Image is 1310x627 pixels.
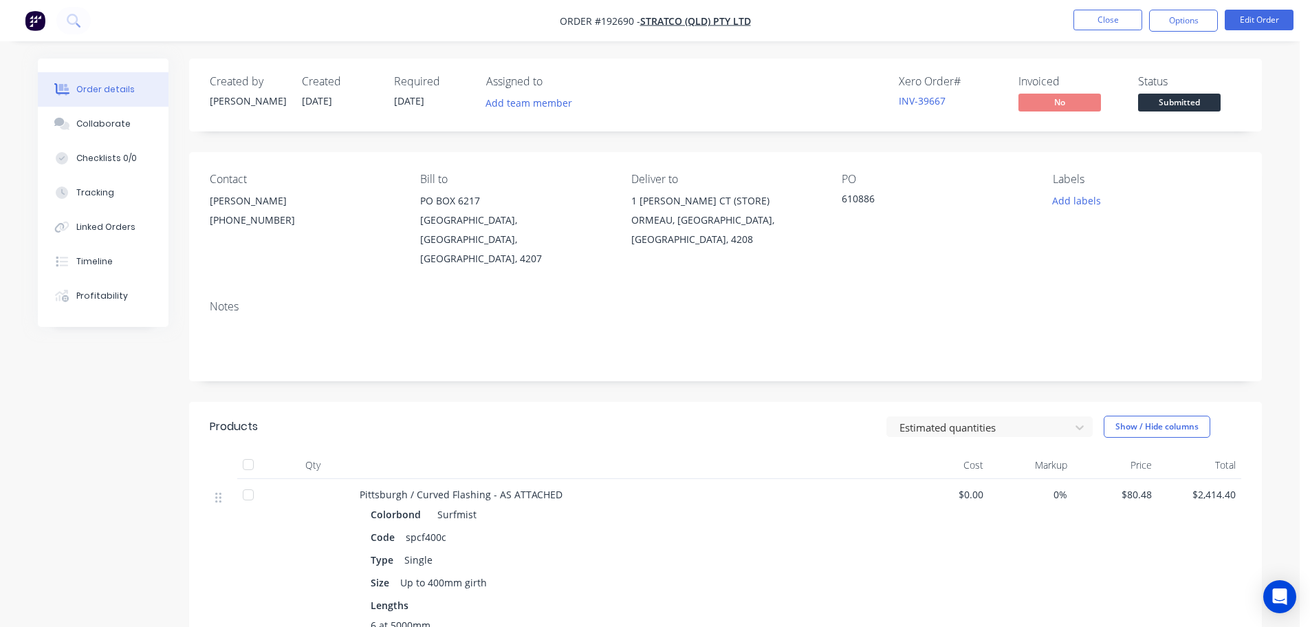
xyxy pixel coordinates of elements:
[486,94,580,112] button: Add team member
[420,211,609,268] div: [GEOGRAPHIC_DATA], [GEOGRAPHIC_DATA], [GEOGRAPHIC_DATA], 4207
[38,107,168,141] button: Collaborate
[76,152,137,164] div: Checklists 0/0
[76,118,131,130] div: Collaborate
[394,94,424,107] span: [DATE]
[1018,94,1101,111] span: No
[1053,173,1241,186] div: Labels
[994,487,1068,502] span: 0%
[420,191,609,211] div: PO BOX 6217
[631,173,820,186] div: Deliver to
[420,191,609,268] div: PO BOX 6217[GEOGRAPHIC_DATA], [GEOGRAPHIC_DATA], [GEOGRAPHIC_DATA], 4207
[899,75,1002,88] div: Xero Order #
[1157,451,1242,479] div: Total
[38,244,168,279] button: Timeline
[371,573,395,593] div: Size
[360,488,563,501] span: Pittsburgh / Curved Flashing - AS ATTACHED
[76,83,135,96] div: Order details
[210,300,1241,313] div: Notes
[1018,75,1122,88] div: Invoiced
[400,527,452,547] div: spcf400c
[210,211,398,230] div: [PHONE_NUMBER]
[394,75,470,88] div: Required
[842,191,1014,211] div: 610886
[1045,191,1108,210] button: Add labels
[371,504,426,524] div: Colorbond
[210,418,258,435] div: Products
[210,191,398,211] div: [PERSON_NAME]
[38,210,168,244] button: Linked Orders
[1263,580,1296,613] div: Open Intercom Messenger
[560,14,640,28] span: Order #192690 -
[76,221,135,233] div: Linked Orders
[1225,10,1293,30] button: Edit Order
[38,279,168,313] button: Profitability
[272,451,354,479] div: Qty
[1138,94,1221,114] button: Submitted
[1104,416,1210,438] button: Show / Hide columns
[395,573,492,593] div: Up to 400mm girth
[76,255,113,268] div: Timeline
[38,176,168,210] button: Tracking
[371,527,400,547] div: Code
[1138,94,1221,111] span: Submitted
[1149,10,1218,32] button: Options
[210,94,285,108] div: [PERSON_NAME]
[432,504,477,524] div: Surfmist
[1138,75,1241,88] div: Status
[631,191,820,249] div: 1 [PERSON_NAME] CT (STORE)ORMEAU, [GEOGRAPHIC_DATA], [GEOGRAPHIC_DATA], 4208
[1163,487,1236,502] span: $2,414.40
[420,173,609,186] div: Bill to
[899,94,946,107] a: INV-39667
[904,451,989,479] div: Cost
[842,173,1030,186] div: PO
[38,72,168,107] button: Order details
[1073,10,1142,30] button: Close
[371,550,399,570] div: Type
[210,75,285,88] div: Created by
[479,94,580,112] button: Add team member
[371,598,408,613] span: Lengths
[1078,487,1152,502] span: $80.48
[631,191,820,211] div: 1 [PERSON_NAME] CT (STORE)
[38,141,168,176] button: Checklists 0/0
[76,187,114,199] div: Tracking
[25,10,45,31] img: Factory
[399,550,438,570] div: Single
[302,94,332,107] span: [DATE]
[910,487,983,502] span: $0.00
[631,211,820,249] div: ORMEAU, [GEOGRAPHIC_DATA], [GEOGRAPHIC_DATA], 4208
[210,191,398,235] div: [PERSON_NAME][PHONE_NUMBER]
[989,451,1073,479] div: Markup
[302,75,378,88] div: Created
[486,75,624,88] div: Assigned to
[76,290,128,302] div: Profitability
[640,14,751,28] a: Stratco (QLD) Pty Ltd
[1073,451,1157,479] div: Price
[210,173,398,186] div: Contact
